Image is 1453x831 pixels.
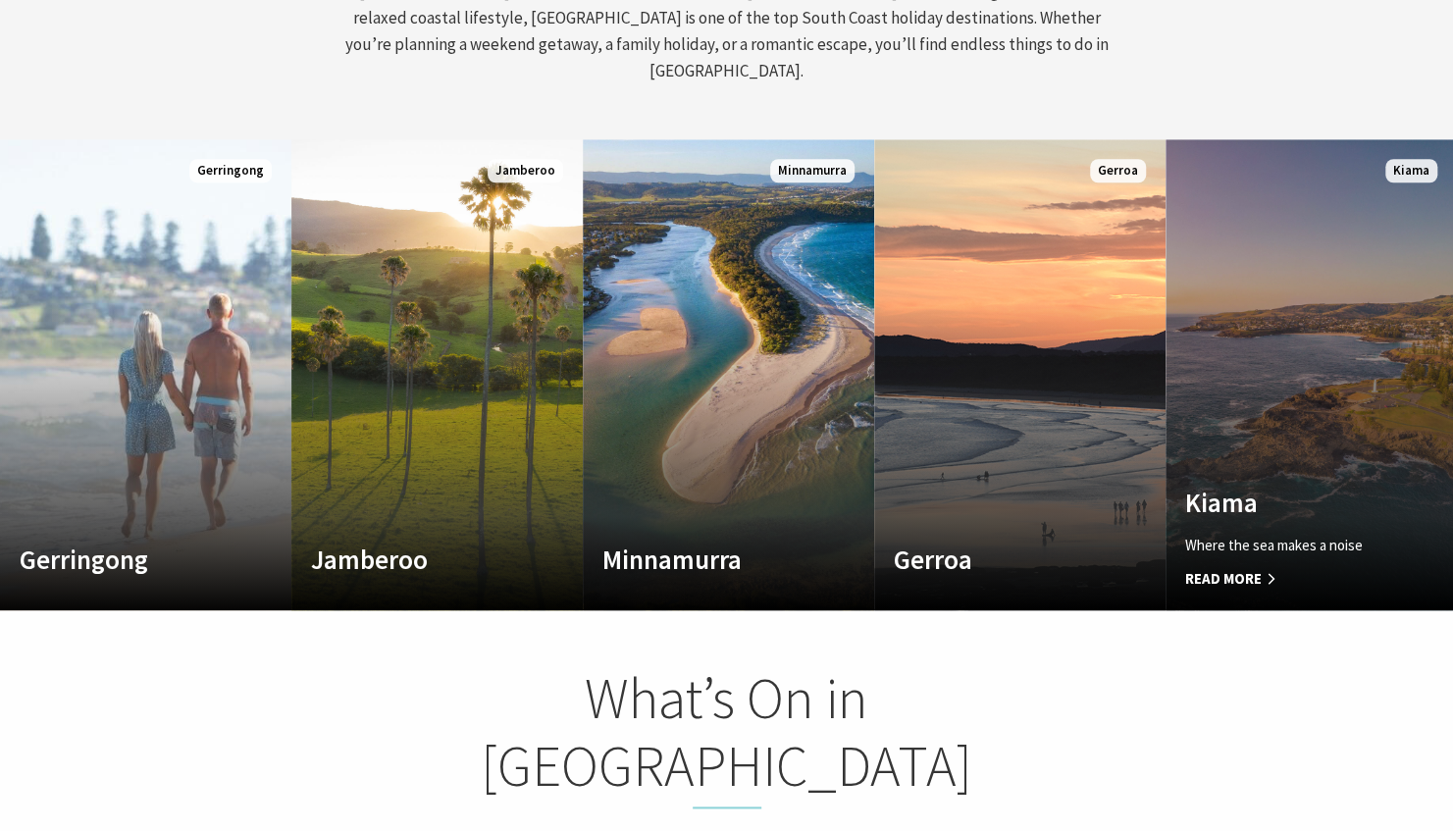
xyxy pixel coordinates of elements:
[488,159,563,183] span: Jamberoo
[1090,159,1146,183] span: Gerroa
[874,139,1166,610] a: Custom Image Used Gerroa Gerroa
[189,159,272,183] span: Gerringong
[1185,534,1393,557] p: Where the sea makes a noise
[291,139,583,610] a: Custom Image Used Jamberoo Jamberoo
[602,544,810,575] h4: Minnamurra
[311,544,519,575] h4: Jamberoo
[1385,159,1437,183] span: Kiama
[583,139,874,610] a: Custom Image Used Minnamurra Minnamurra
[20,544,228,575] h4: Gerringong
[342,664,1112,808] h2: What’s On in [GEOGRAPHIC_DATA]
[894,544,1102,575] h4: Gerroa
[770,159,855,183] span: Minnamurra
[1185,567,1393,591] span: Read More
[1185,487,1393,518] h4: Kiama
